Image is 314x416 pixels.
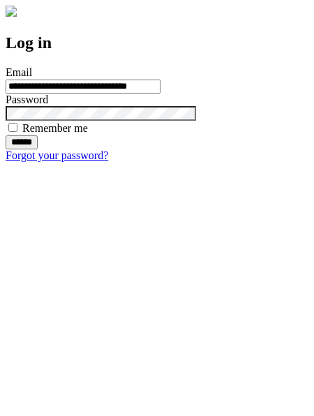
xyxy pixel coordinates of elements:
[6,6,17,17] img: logo-4e3dc11c47720685a147b03b5a06dd966a58ff35d612b21f08c02c0306f2b779.png
[6,66,32,78] label: Email
[6,94,48,105] label: Password
[22,122,88,134] label: Remember me
[6,34,308,52] h2: Log in
[6,149,108,161] a: Forgot your password?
